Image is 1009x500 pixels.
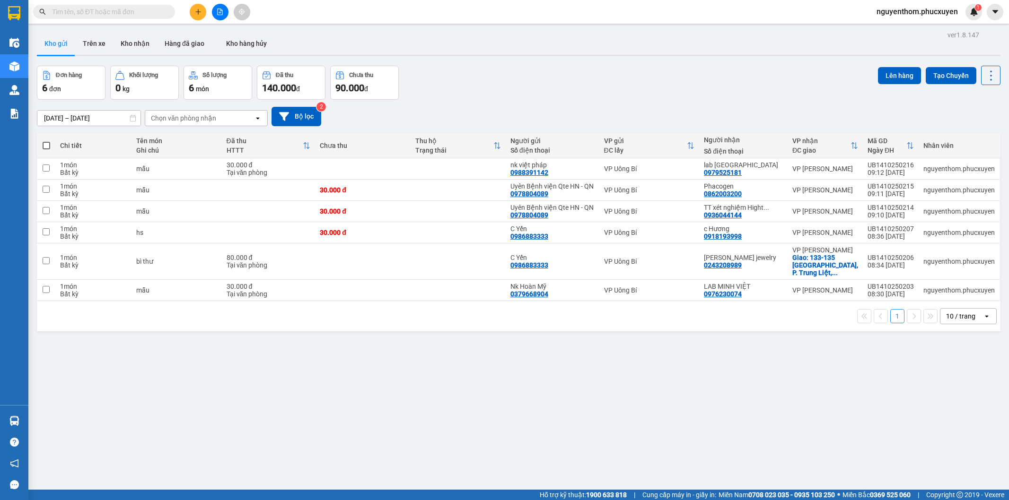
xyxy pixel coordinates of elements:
[540,490,627,500] span: Hỗ trợ kỹ thuật:
[115,82,121,94] span: 0
[704,161,783,169] div: lab Phú Thành
[704,204,783,211] div: TT xét nghiệm Hight Detect
[60,261,127,269] div: Bất kỳ
[110,66,179,100] button: Khối lượng0kg
[868,204,914,211] div: UB1410250214
[704,169,742,176] div: 0979525181
[868,161,914,169] div: UB1410250216
[923,165,995,172] div: nguyenthom.phucxuyen
[227,261,311,269] div: Tại văn phòng
[586,491,627,499] strong: 1900 633 818
[510,169,548,176] div: 0988391142
[510,211,548,219] div: 0978804089
[234,4,250,20] button: aim
[878,67,921,84] button: Lên hàng
[60,233,127,240] div: Bất kỳ
[254,114,262,122] svg: open
[983,312,991,320] svg: open
[276,72,293,78] div: Đã thu
[868,283,914,290] div: UB1410250203
[296,85,300,93] span: đ
[510,261,548,269] div: 0986883333
[60,254,127,261] div: 1 món
[60,211,127,219] div: Bất kỳ
[39,9,46,15] span: search
[184,66,252,100] button: Số lượng6món
[604,229,695,236] div: VP Uông Bí
[604,258,695,265] div: VP Uông Bí
[704,147,783,155] div: Số điện thoại
[330,66,399,100] button: Chưa thu90.000đ
[926,67,976,84] button: Tạo Chuyến
[923,142,995,149] div: Nhân viên
[60,142,127,149] div: Chi tiết
[868,233,914,240] div: 08:36 [DATE]
[956,491,963,498] span: copyright
[946,311,975,321] div: 10 / trang
[42,82,47,94] span: 6
[257,66,325,100] button: Đã thu140.000đ
[987,4,1003,20] button: caret-down
[642,490,716,500] span: Cung cấp máy in - giấy in:
[8,6,20,20] img: logo-vxr
[976,4,980,11] span: 1
[923,229,995,236] div: nguyenthom.phucxuyen
[349,72,373,78] div: Chưa thu
[868,190,914,198] div: 09:11 [DATE]
[868,211,914,219] div: 09:10 [DATE]
[868,147,906,154] div: Ngày ĐH
[75,32,113,55] button: Trên xe
[604,286,695,294] div: VP Uông Bí
[60,182,127,190] div: 1 món
[9,109,19,119] img: solution-icon
[991,8,1000,16] span: caret-down
[9,38,19,48] img: warehouse-icon
[123,85,130,93] span: kg
[634,490,635,500] span: |
[227,254,311,261] div: 80.000 đ
[113,32,157,55] button: Kho nhận
[792,186,858,194] div: VP [PERSON_NAME]
[335,82,364,94] span: 90.000
[868,254,914,261] div: UB1410250206
[415,137,493,145] div: Thu hộ
[832,269,838,276] span: ...
[719,490,835,500] span: Miền Nam
[510,283,595,290] div: Nk Hoàn Mỹ
[227,161,311,169] div: 30.000 đ
[510,161,595,169] div: nk việt pháp
[704,233,742,240] div: 0918193998
[918,490,919,500] span: |
[196,85,209,93] span: món
[870,491,911,499] strong: 0369 525 060
[56,72,82,78] div: Đơn hàng
[863,133,919,158] th: Toggle SortBy
[704,225,783,233] div: c Hương
[704,254,783,261] div: Huy Thanh jewelry
[60,169,127,176] div: Bất kỳ
[792,229,858,236] div: VP [PERSON_NAME]
[52,7,164,17] input: Tìm tên, số ĐT hoặc mã đơn
[704,290,742,298] div: 0976230074
[975,4,982,11] sup: 1
[227,137,303,145] div: Đã thu
[60,283,127,290] div: 1 món
[10,438,19,447] span: question-circle
[238,9,245,15] span: aim
[868,261,914,269] div: 08:34 [DATE]
[704,283,783,290] div: LAB MINH VIỆT
[604,186,695,194] div: VP Uông Bí
[792,147,851,154] div: ĐC giao
[37,111,140,126] input: Select a date range.
[202,72,227,78] div: Số lượng
[510,147,595,154] div: Số điện thoại
[227,169,311,176] div: Tại văn phòng
[272,107,321,126] button: Bộ lọc
[60,161,127,169] div: 1 món
[604,165,695,172] div: VP Uông Bí
[320,142,405,149] div: Chưa thu
[837,493,840,497] span: ⚪️
[9,61,19,71] img: warehouse-icon
[227,147,303,154] div: HTTT
[510,137,595,145] div: Người gửi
